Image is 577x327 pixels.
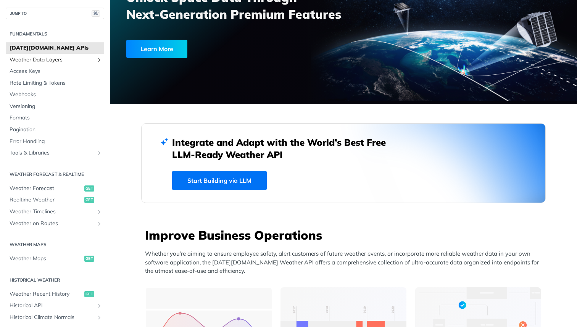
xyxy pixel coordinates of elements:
[172,136,397,161] h2: Integrate and Adapt with the World’s Best Free LLM-Ready Weather API
[6,66,104,77] a: Access Keys
[6,253,104,264] a: Weather Mapsget
[6,241,104,248] h2: Weather Maps
[96,57,102,63] button: Show subpages for Weather Data Layers
[10,196,82,204] span: Realtime Weather
[6,183,104,194] a: Weather Forecastget
[10,56,94,64] span: Weather Data Layers
[10,79,102,87] span: Rate Limiting & Tokens
[145,250,546,275] p: Whether you’re aiming to ensure employee safety, alert customers of future weather events, or inc...
[10,138,102,145] span: Error Handling
[6,89,104,100] a: Webhooks
[6,194,104,206] a: Realtime Weatherget
[84,197,94,203] span: get
[6,312,104,323] a: Historical Climate NormalsShow subpages for Historical Climate Normals
[6,112,104,124] a: Formats
[96,303,102,309] button: Show subpages for Historical API
[84,185,94,192] span: get
[6,277,104,284] h2: Historical Weather
[10,44,102,52] span: [DATE][DOMAIN_NAME] APIs
[10,208,94,216] span: Weather Timelines
[6,42,104,54] a: [DATE][DOMAIN_NAME] APIs
[10,255,82,263] span: Weather Maps
[172,171,267,190] a: Start Building via LLM
[96,221,102,227] button: Show subpages for Weather on Routes
[145,227,546,243] h3: Improve Business Operations
[6,31,104,37] h2: Fundamentals
[92,10,100,17] span: ⌘/
[10,126,102,134] span: Pagination
[10,302,94,309] span: Historical API
[10,220,94,227] span: Weather on Routes
[6,206,104,217] a: Weather TimelinesShow subpages for Weather Timelines
[6,171,104,178] h2: Weather Forecast & realtime
[6,54,104,66] a: Weather Data LayersShow subpages for Weather Data Layers
[6,101,104,112] a: Versioning
[96,209,102,215] button: Show subpages for Weather Timelines
[10,149,94,157] span: Tools & Libraries
[10,68,102,75] span: Access Keys
[6,124,104,135] a: Pagination
[10,314,94,321] span: Historical Climate Normals
[6,147,104,159] a: Tools & LibrariesShow subpages for Tools & Libraries
[10,290,82,298] span: Weather Recent History
[84,256,94,262] span: get
[10,103,102,110] span: Versioning
[10,114,102,122] span: Formats
[96,314,102,321] button: Show subpages for Historical Climate Normals
[10,91,102,98] span: Webhooks
[126,40,306,58] a: Learn More
[126,40,187,58] div: Learn More
[6,218,104,229] a: Weather on RoutesShow subpages for Weather on Routes
[6,288,104,300] a: Weather Recent Historyget
[6,77,104,89] a: Rate Limiting & Tokens
[10,185,82,192] span: Weather Forecast
[6,8,104,19] button: JUMP TO⌘/
[96,150,102,156] button: Show subpages for Tools & Libraries
[84,291,94,297] span: get
[6,136,104,147] a: Error Handling
[6,300,104,311] a: Historical APIShow subpages for Historical API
